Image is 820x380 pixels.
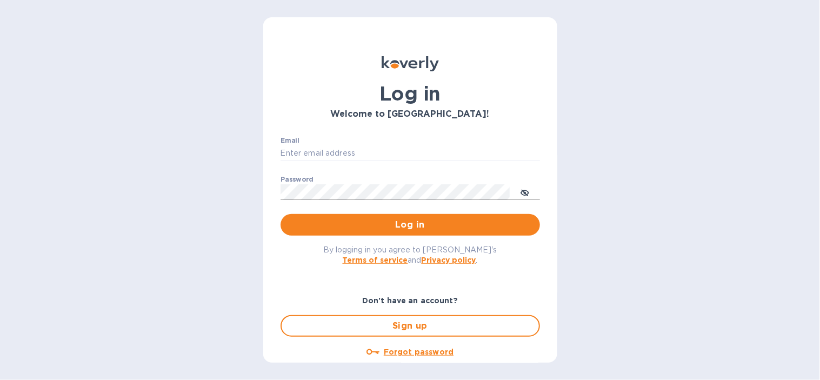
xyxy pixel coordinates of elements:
[290,319,530,332] span: Sign up
[281,82,540,105] h1: Log in
[384,348,454,356] u: Forgot password
[281,109,540,119] h3: Welcome to [GEOGRAPHIC_DATA]!
[281,176,314,183] label: Password
[281,214,540,236] button: Log in
[382,56,439,71] img: Koverly
[281,315,540,337] button: Sign up
[323,245,497,264] span: By logging in you agree to [PERSON_NAME]'s and .
[514,181,536,203] button: toggle password visibility
[281,145,540,162] input: Enter email address
[343,256,408,264] a: Terms of service
[289,218,531,231] span: Log in
[281,137,299,144] label: Email
[422,256,476,264] a: Privacy policy
[362,296,458,305] b: Don't have an account?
